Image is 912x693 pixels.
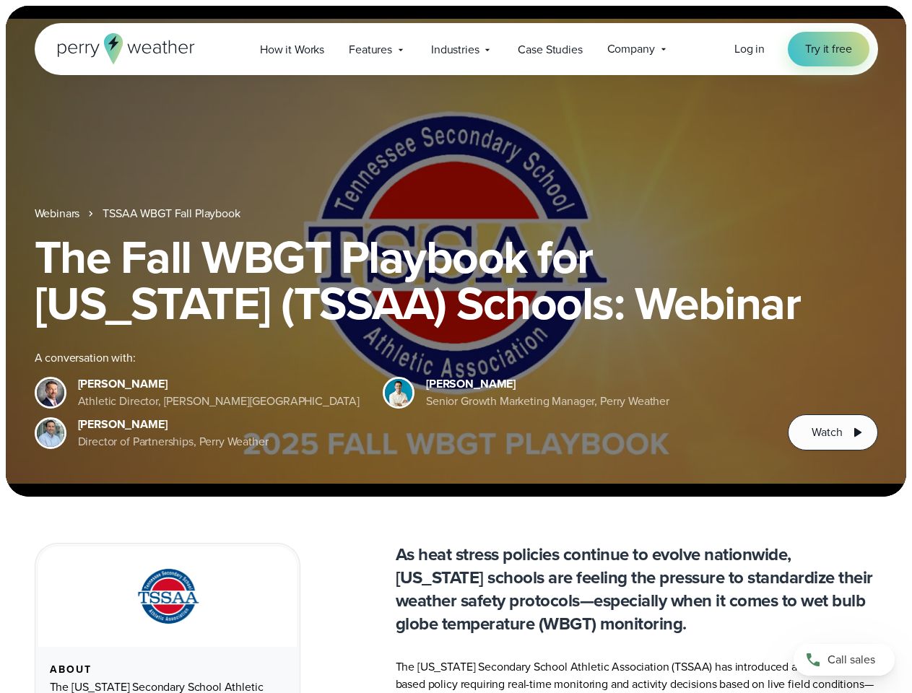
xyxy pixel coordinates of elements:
[385,379,412,406] img: Spencer Patton, Perry Weather
[396,543,878,635] p: As heat stress policies continue to evolve nationwide, [US_STATE] schools are feeling the pressur...
[349,41,392,58] span: Features
[607,40,655,58] span: Company
[805,40,851,58] span: Try it free
[431,41,479,58] span: Industries
[35,205,878,222] nav: Breadcrumb
[828,651,875,668] span: Call sales
[426,375,669,393] div: [PERSON_NAME]
[78,375,360,393] div: [PERSON_NAME]
[35,349,765,367] div: A conversation with:
[260,41,324,58] span: How it Works
[788,32,869,66] a: Try it free
[248,35,336,64] a: How it Works
[505,35,594,64] a: Case Studies
[518,41,582,58] span: Case Studies
[794,644,895,676] a: Call sales
[37,419,64,447] img: Jeff Wood
[426,393,669,410] div: Senior Growth Marketing Manager, Perry Weather
[78,393,360,410] div: Athletic Director, [PERSON_NAME][GEOGRAPHIC_DATA]
[734,40,765,57] span: Log in
[78,433,269,450] div: Director of Partnerships, Perry Weather
[812,424,842,441] span: Watch
[35,234,878,326] h1: The Fall WBGT Playbook for [US_STATE] (TSSAA) Schools: Webinar
[37,379,64,406] img: Brian Wyatt
[119,564,216,629] img: TSSAA-Tennessee-Secondary-School-Athletic-Association.svg
[50,664,285,676] div: About
[103,205,240,222] a: TSSAA WBGT Fall Playbook
[35,205,80,222] a: Webinars
[788,414,877,450] button: Watch
[78,416,269,433] div: [PERSON_NAME]
[734,40,765,58] a: Log in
